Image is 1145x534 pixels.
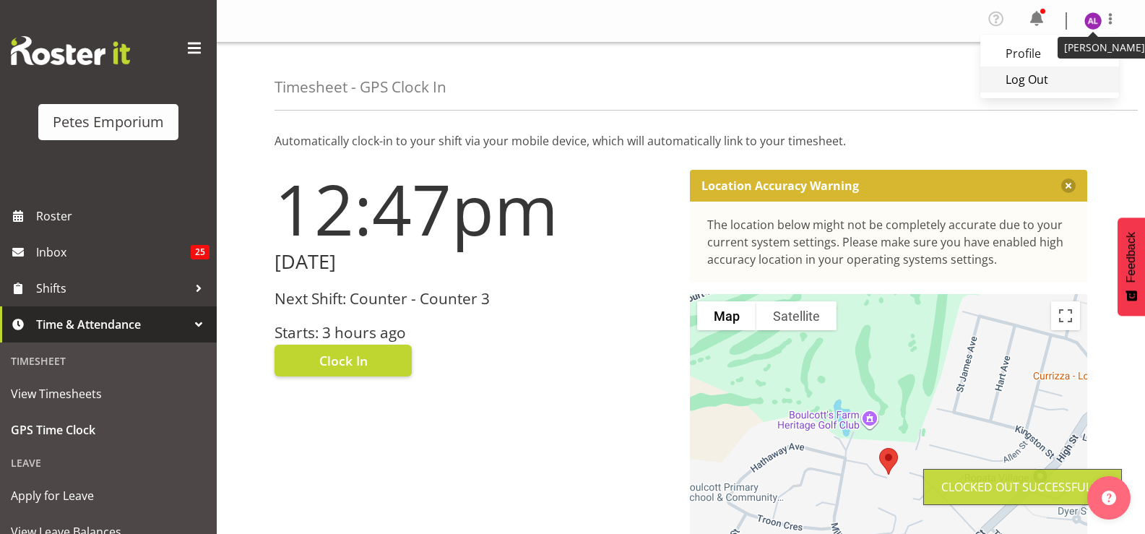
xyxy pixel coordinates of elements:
p: Automatically clock-in to your shift via your mobile device, which will automatically link to you... [275,132,1087,150]
span: Apply for Leave [11,485,206,507]
img: Rosterit website logo [11,36,130,65]
a: Profile [980,40,1119,66]
span: GPS Time Clock [11,419,206,441]
span: Shifts [36,277,188,299]
button: Show satellite imagery [756,301,837,330]
div: Leave [4,448,213,478]
a: GPS Time Clock [4,412,213,448]
p: Location Accuracy Warning [701,178,859,193]
span: Feedback [1125,232,1138,283]
a: Log Out [980,66,1119,92]
a: View Timesheets [4,376,213,412]
h3: Next Shift: Counter - Counter 3 [275,290,673,307]
button: Close message [1061,178,1076,193]
div: Timesheet [4,346,213,376]
h4: Timesheet - GPS Clock In [275,79,446,95]
span: Roster [36,205,209,227]
img: help-xxl-2.png [1102,491,1116,505]
button: Feedback - Show survey [1118,218,1145,316]
a: Apply for Leave [4,478,213,514]
div: Petes Emporium [53,111,164,133]
span: View Timesheets [11,383,206,405]
button: Clock In [275,345,412,376]
span: Time & Attendance [36,314,188,335]
h3: Starts: 3 hours ago [275,324,673,341]
h2: [DATE] [275,251,673,273]
span: Inbox [36,241,191,263]
div: The location below might not be completely accurate due to your current system settings. Please m... [707,216,1071,268]
button: Show street map [697,301,756,330]
button: Toggle fullscreen view [1051,301,1080,330]
span: 25 [191,245,209,259]
img: abigail-lane11345.jpg [1084,12,1102,30]
span: Clock In [319,351,368,370]
div: Clocked out Successfully [941,478,1104,496]
h1: 12:47pm [275,170,673,248]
